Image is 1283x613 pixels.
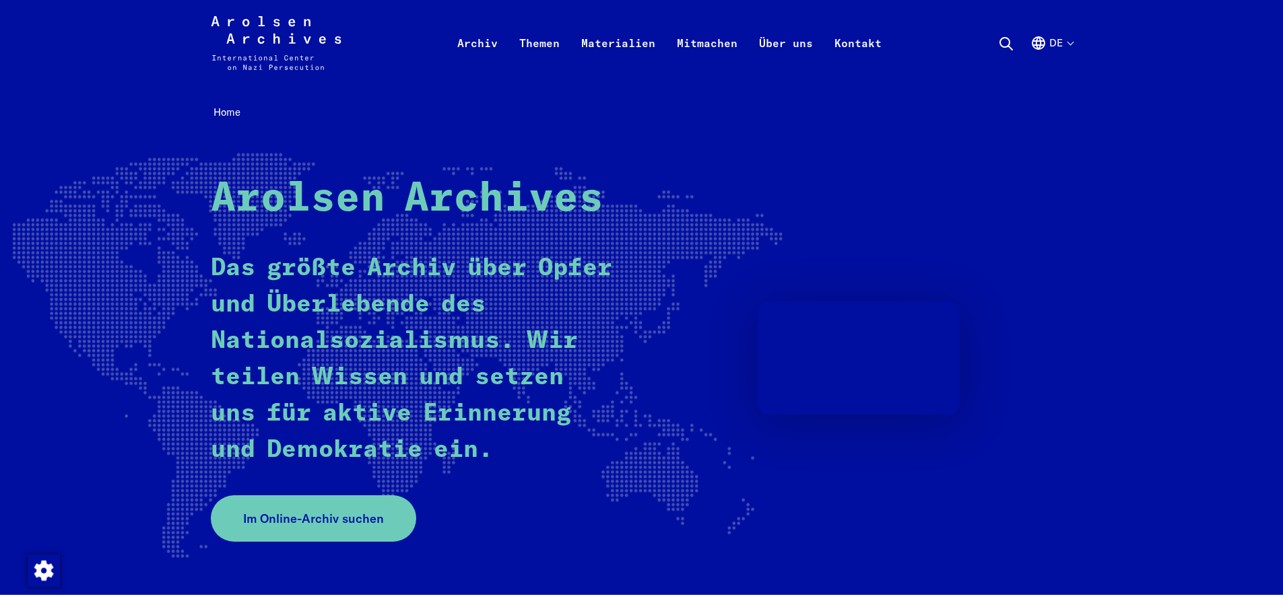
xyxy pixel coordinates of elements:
img: Zustimmung ändern [28,554,60,587]
nav: Primär [447,16,892,70]
strong: Arolsen Archives [211,179,603,219]
a: Themen [508,32,570,86]
a: Mitmachen [666,32,748,86]
p: Das größte Archiv über Opfer und Überlebende des Nationalsozialismus. Wir teilen Wissen und setze... [211,250,618,468]
span: Home [213,106,240,118]
span: Im Online-Archiv suchen [243,509,384,528]
a: Archiv [447,32,508,86]
nav: Breadcrumb [211,102,1073,123]
a: Kontakt [824,32,892,86]
div: Zustimmung ändern [27,554,59,586]
a: Im Online-Archiv suchen [211,495,416,542]
a: Über uns [748,32,824,86]
a: Materialien [570,32,666,86]
button: Deutsch, Sprachauswahl [1030,35,1073,83]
